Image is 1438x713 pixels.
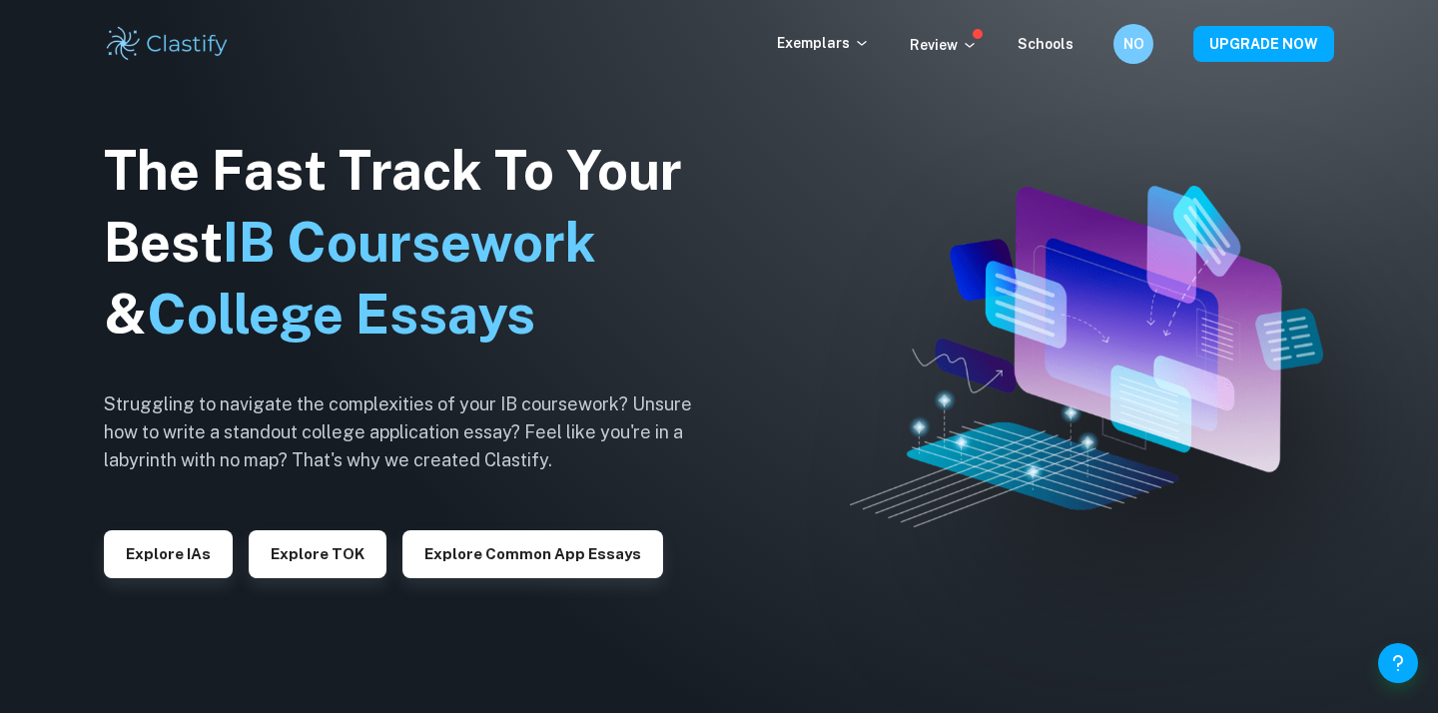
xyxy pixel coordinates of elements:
[104,135,723,351] h1: The Fast Track To Your Best &
[223,211,596,274] span: IB Coursework
[777,32,870,54] p: Exemplars
[1122,33,1145,55] h6: NO
[104,390,723,474] h6: Struggling to navigate the complexities of your IB coursework? Unsure how to write a standout col...
[147,283,535,346] span: College Essays
[402,543,663,562] a: Explore Common App essays
[1113,24,1153,64] button: NO
[910,34,978,56] p: Review
[850,186,1323,528] img: Clastify hero
[1018,36,1074,52] a: Schools
[402,530,663,578] button: Explore Common App essays
[104,530,233,578] button: Explore IAs
[1193,26,1334,62] button: UPGRADE NOW
[104,24,231,64] img: Clastify logo
[1378,643,1418,683] button: Help and Feedback
[249,530,386,578] button: Explore TOK
[104,543,233,562] a: Explore IAs
[249,543,386,562] a: Explore TOK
